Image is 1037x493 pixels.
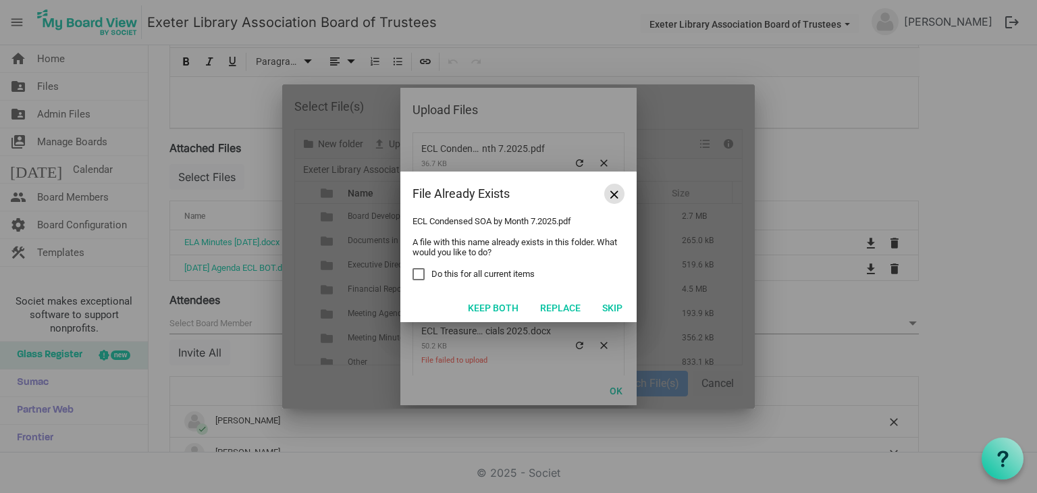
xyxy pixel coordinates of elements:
[413,226,624,268] div: A file with this name already exists in this folder. What would you like to do?
[413,184,582,204] div: File Already Exists
[400,216,637,292] div: ECL Condensed SOA by Month 7.2025.pdf
[459,298,527,317] button: Keep both
[604,184,624,204] button: Close
[593,298,631,317] button: Skip
[431,268,535,280] span: Do this for all current items
[531,298,589,317] button: Replace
